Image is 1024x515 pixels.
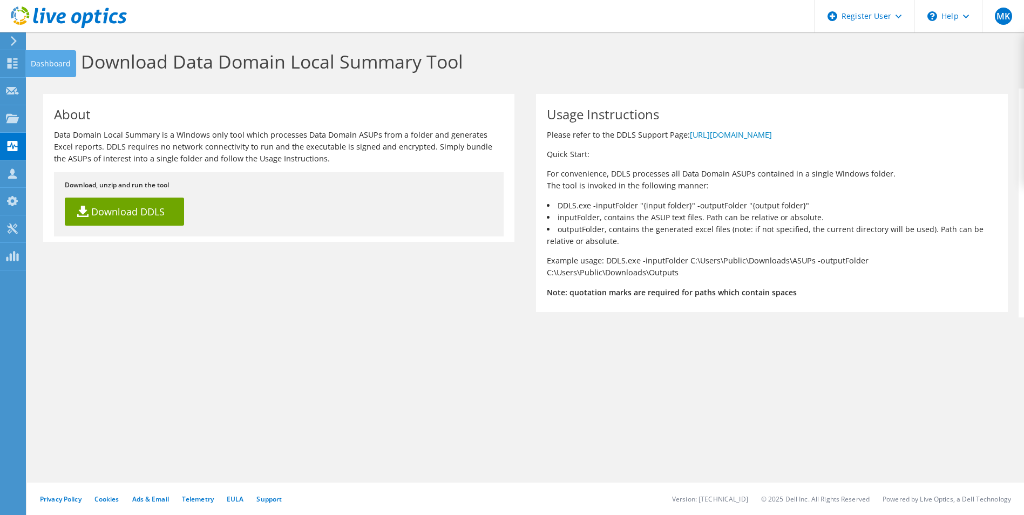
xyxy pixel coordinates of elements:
[547,200,996,212] li: DDLS.exe -inputFolder "{input folder}" -outputFolder "{output folder}"
[761,494,870,504] li: © 2025 Dell Inc. All Rights Reserved
[40,494,82,504] a: Privacy Policy
[256,494,282,504] a: Support
[132,494,169,504] a: Ads & Email
[547,148,996,160] p: Quick Start:
[43,50,1002,77] h1: Download Data Domain Local Summary Tool
[690,130,772,140] a: [URL][DOMAIN_NAME]
[54,108,498,121] h1: About
[547,168,996,192] p: For convenience, DDLS processes all Data Domain ASUPs contained in a single Windows folder. The t...
[547,223,996,247] li: outputFolder, contains the generated excel files (note: if not specified, the current directory w...
[927,11,937,21] svg: \n
[94,494,119,504] a: Cookies
[547,212,996,223] li: inputFolder, contains the ASUP text files. Path can be relative or absolute.
[547,255,996,279] p: Example usage: DDLS.exe -inputFolder C:\Users\Public\Downloads\ASUPs -outputFolder C:\Users\Publi...
[995,8,1012,25] span: MK
[25,50,76,77] div: Dashboard
[547,108,991,121] h1: Usage Instructions
[182,494,214,504] a: Telemetry
[65,198,184,226] a: Download DDLS
[65,179,493,191] p: Download, unzip and run the tool
[227,494,243,504] a: EULA
[547,287,797,297] b: Note: quotation marks are required for paths which contain spaces
[54,129,504,165] p: Data Domain Local Summary is a Windows only tool which processes Data Domain ASUPs from a folder ...
[547,129,996,141] p: Please refer to the DDLS Support Page:
[883,494,1011,504] li: Powered by Live Optics, a Dell Technology
[672,494,748,504] li: Version: [TECHNICAL_ID]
